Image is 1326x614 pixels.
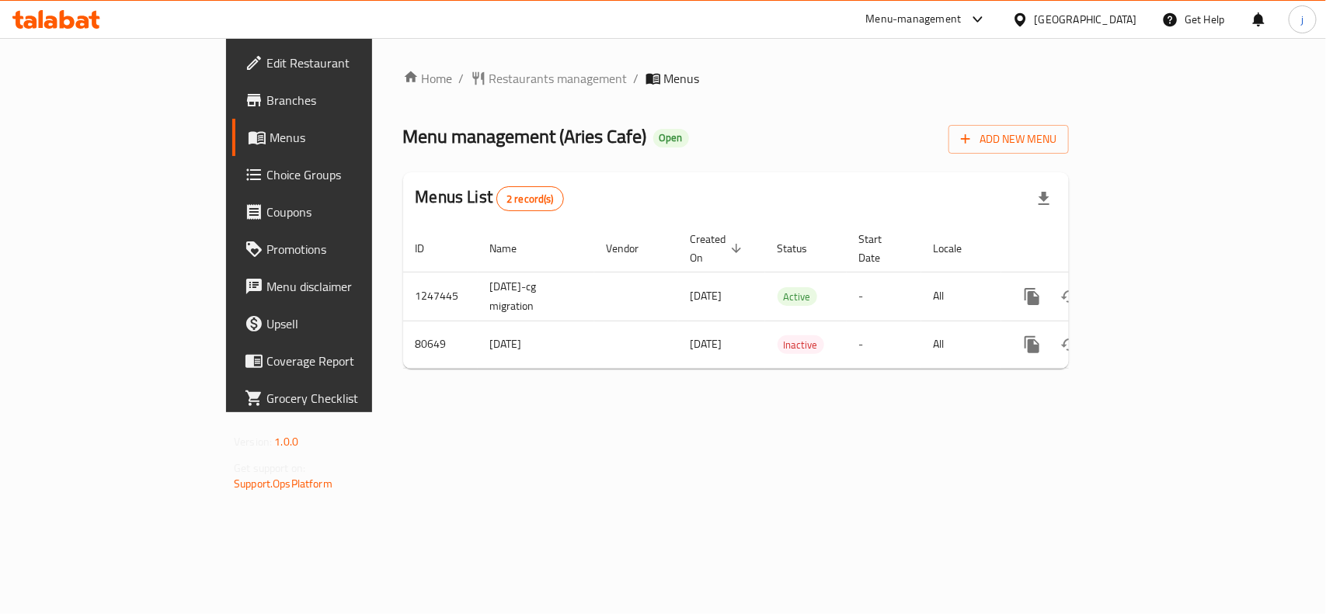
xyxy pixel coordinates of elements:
[653,131,689,144] span: Open
[270,128,435,147] span: Menus
[459,69,465,88] li: /
[478,321,594,368] td: [DATE]
[691,230,747,267] span: Created On
[266,389,435,408] span: Grocery Checklist
[691,286,722,306] span: [DATE]
[607,239,660,258] span: Vendor
[1301,11,1303,28] span: j
[778,287,817,306] div: Active
[948,125,1069,154] button: Add New Menu
[1001,225,1175,272] th: Actions
[1051,326,1088,363] button: Change Status
[232,342,447,380] a: Coverage Report
[490,239,538,258] span: Name
[778,288,817,306] span: Active
[1014,326,1051,363] button: more
[232,268,447,305] a: Menu disclaimer
[497,192,563,206] span: 2 record(s)
[266,277,435,296] span: Menu disclaimer
[232,193,447,231] a: Coupons
[232,119,447,156] a: Menus
[416,186,564,211] h2: Menus List
[266,314,435,333] span: Upsell
[416,239,445,258] span: ID
[934,239,983,258] span: Locale
[489,69,628,88] span: Restaurants management
[232,231,447,268] a: Promotions
[653,129,689,147] div: Open
[232,380,447,417] a: Grocery Checklist
[232,82,447,119] a: Branches
[1035,11,1137,28] div: [GEOGRAPHIC_DATA]
[403,119,647,154] span: Menu management ( Aries Cafe )
[921,321,1001,368] td: All
[634,69,639,88] li: /
[232,156,447,193] a: Choice Groups
[847,272,921,321] td: -
[691,334,722,354] span: [DATE]
[274,432,298,452] span: 1.0.0
[847,321,921,368] td: -
[1051,278,1088,315] button: Change Status
[232,44,447,82] a: Edit Restaurant
[921,272,1001,321] td: All
[478,272,594,321] td: [DATE]-cg migration
[266,54,435,72] span: Edit Restaurant
[403,225,1175,369] table: enhanced table
[859,230,903,267] span: Start Date
[961,130,1056,149] span: Add New Menu
[232,305,447,342] a: Upsell
[266,165,435,184] span: Choice Groups
[778,336,824,354] span: Inactive
[266,240,435,258] span: Promotions
[266,203,435,221] span: Coupons
[234,474,332,494] a: Support.OpsPlatform
[234,458,305,478] span: Get support on:
[1025,180,1063,217] div: Export file
[471,69,628,88] a: Restaurants management
[234,432,272,452] span: Version:
[403,69,1069,88] nav: breadcrumb
[664,69,700,88] span: Menus
[266,91,435,109] span: Branches
[266,352,435,370] span: Coverage Report
[1014,278,1051,315] button: more
[866,10,962,29] div: Menu-management
[778,239,828,258] span: Status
